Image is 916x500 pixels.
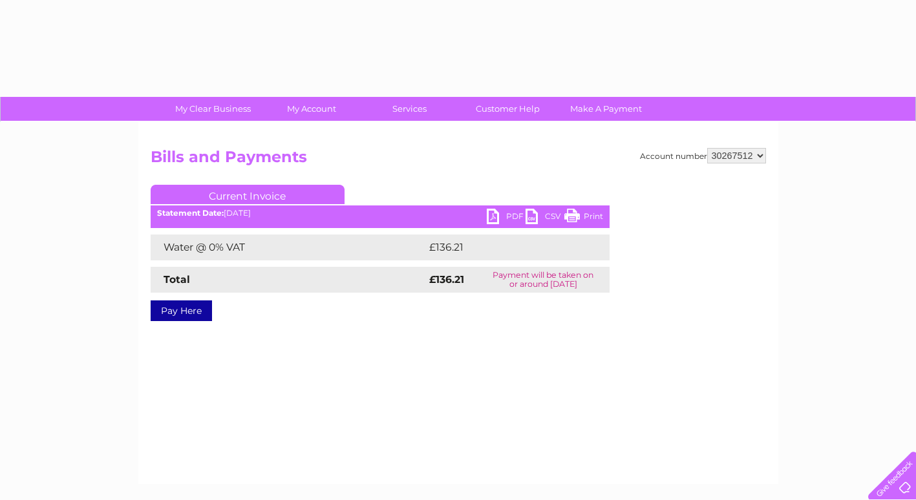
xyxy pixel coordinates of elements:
[151,209,610,218] div: [DATE]
[157,208,224,218] b: Statement Date:
[356,97,463,121] a: Services
[553,97,659,121] a: Make A Payment
[151,185,345,204] a: Current Invoice
[454,97,561,121] a: Customer Help
[526,209,564,227] a: CSV
[477,267,610,293] td: Payment will be taken on or around [DATE]
[164,273,190,286] strong: Total
[564,209,603,227] a: Print
[151,148,766,172] h2: Bills and Payments
[258,97,365,121] a: My Account
[160,97,266,121] a: My Clear Business
[429,273,464,286] strong: £136.21
[426,234,584,260] td: £136.21
[640,148,766,163] div: Account number
[151,234,426,260] td: Water @ 0% VAT
[151,300,212,321] a: Pay Here
[487,209,526,227] a: PDF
